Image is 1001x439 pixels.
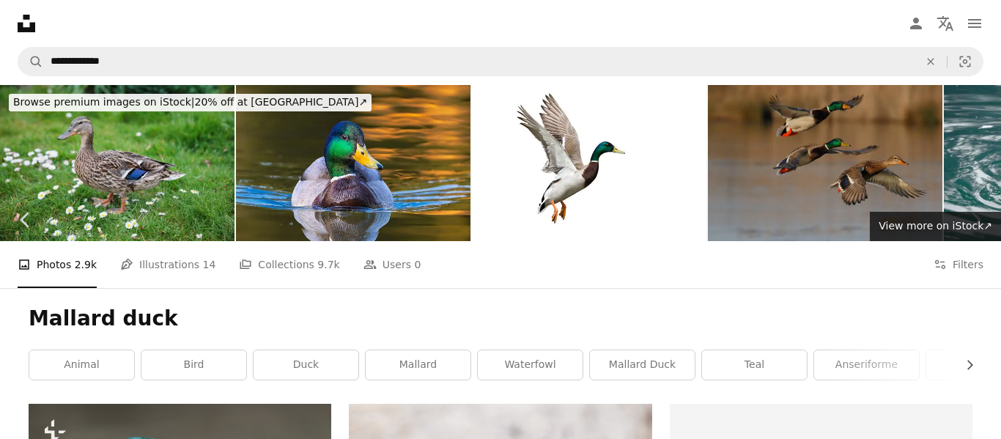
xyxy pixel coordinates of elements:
button: Clear [915,48,947,75]
button: scroll list to the right [956,350,972,380]
img: Mallard duck (Anas platyrhynchos) [708,85,942,241]
span: 0 [414,257,421,273]
a: Log in / Sign up [901,9,931,38]
a: anseriforme [814,350,919,380]
form: Find visuals sitewide [18,47,983,76]
a: Home — Unsplash [18,15,35,32]
span: 20% off at [GEOGRAPHIC_DATA] ↗ [13,96,367,108]
button: Filters [934,241,983,288]
a: View more on iStock↗ [870,212,1001,241]
button: Search Unsplash [18,48,43,75]
a: Next [950,150,1001,290]
a: mallard [366,350,470,380]
img: Side view of a white, green and brown Flying Mallard Drake [472,85,706,241]
a: teal [702,350,807,380]
a: Illustrations 14 [120,241,215,288]
a: Users 0 [363,241,421,288]
span: View more on iStock ↗ [879,220,992,232]
h1: Mallard duck [29,306,972,332]
a: duck [254,350,358,380]
button: Visual search [948,48,983,75]
a: Collections 9.7k [239,241,339,288]
img: mallard duck in a pond in the morning light [236,85,470,241]
button: Menu [960,9,989,38]
button: Language [931,9,960,38]
a: bird [141,350,246,380]
span: 9.7k [317,257,339,273]
a: animal [29,350,134,380]
span: Browse premium images on iStock | [13,96,194,108]
a: mallard duck [590,350,695,380]
a: waterfowl [478,350,583,380]
span: 14 [203,257,216,273]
